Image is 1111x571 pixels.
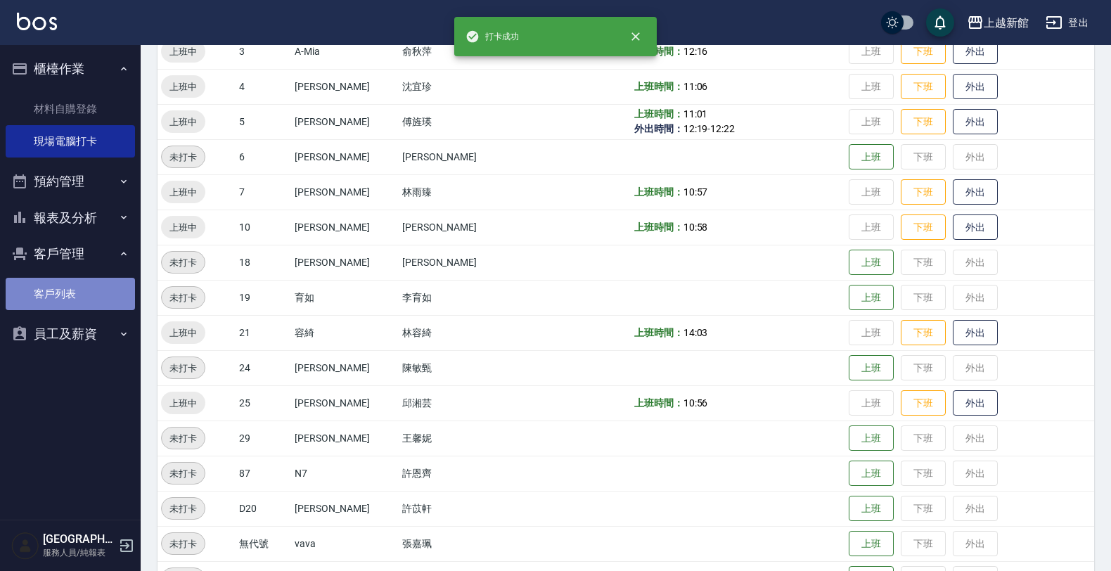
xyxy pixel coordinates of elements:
td: 19 [236,280,291,315]
button: 下班 [901,39,946,65]
b: 上班時間： [634,186,683,198]
td: A-Mia [291,34,399,69]
button: 外出 [953,74,998,100]
b: 上班時間： [634,222,683,233]
span: 上班中 [161,115,205,129]
td: N7 [291,456,399,491]
td: 7 [236,174,291,210]
span: 未打卡 [162,537,205,551]
span: 未打卡 [162,255,205,270]
span: 10:57 [683,186,708,198]
button: 上班 [849,355,894,381]
button: 上班 [849,250,894,276]
a: 客戶列表 [6,278,135,310]
button: 外出 [953,214,998,240]
td: 沈宜珍 [399,69,524,104]
b: 上班時間： [634,108,683,120]
td: 張嘉珮 [399,526,524,561]
b: 上班時間： [634,81,683,92]
button: 下班 [901,390,946,416]
span: 未打卡 [162,431,205,446]
button: 下班 [901,320,946,346]
td: 18 [236,245,291,280]
td: [PERSON_NAME] [399,245,524,280]
img: Logo [17,13,57,30]
td: [PERSON_NAME] [291,350,399,385]
b: 外出時間： [634,123,683,134]
span: 11:01 [683,108,708,120]
td: 24 [236,350,291,385]
button: 上班 [849,496,894,522]
td: [PERSON_NAME] [399,139,524,174]
span: 11:06 [683,81,708,92]
button: 外出 [953,109,998,135]
td: D20 [236,491,291,526]
td: [PERSON_NAME] [291,69,399,104]
span: 12:16 [683,46,708,57]
td: 4 [236,69,291,104]
td: [PERSON_NAME] [291,139,399,174]
button: 客戶管理 [6,236,135,272]
span: 12:22 [710,123,735,134]
button: 上越新館 [961,8,1034,37]
b: 上班時間： [634,46,683,57]
td: 育如 [291,280,399,315]
span: 10:56 [683,397,708,409]
td: 6 [236,139,291,174]
td: [PERSON_NAME] [399,210,524,245]
button: 下班 [901,109,946,135]
button: save [926,8,954,37]
span: 12:19 [683,123,708,134]
td: 5 [236,104,291,139]
span: 10:58 [683,222,708,233]
span: 14:03 [683,327,708,338]
button: 外出 [953,390,998,416]
td: 俞秋萍 [399,34,524,69]
td: 王馨妮 [399,421,524,456]
h5: [GEOGRAPHIC_DATA] [43,532,115,546]
td: 林雨臻 [399,174,524,210]
p: 服務人員/純報表 [43,546,115,559]
span: 上班中 [161,326,205,340]
button: 上班 [849,285,894,311]
td: 21 [236,315,291,350]
span: 打卡成功 [465,30,519,44]
span: 未打卡 [162,501,205,516]
td: 10 [236,210,291,245]
button: 上班 [849,461,894,487]
span: 未打卡 [162,290,205,305]
td: 傅旌瑛 [399,104,524,139]
span: 未打卡 [162,150,205,165]
td: [PERSON_NAME] [291,421,399,456]
button: 登出 [1040,10,1094,36]
div: 上越新館 [984,14,1029,32]
td: vava [291,526,399,561]
td: [PERSON_NAME] [291,245,399,280]
button: 外出 [953,320,998,346]
td: [PERSON_NAME] [291,385,399,421]
a: 材料自購登錄 [6,93,135,125]
td: 陳敏甄 [399,350,524,385]
button: 下班 [901,74,946,100]
span: 上班中 [161,79,205,94]
td: [PERSON_NAME] [291,174,399,210]
span: 未打卡 [162,361,205,376]
img: Person [11,532,39,560]
a: 現場電腦打卡 [6,125,135,158]
button: 上班 [849,531,894,557]
button: 外出 [953,39,998,65]
td: 林容綺 [399,315,524,350]
b: 上班時間： [634,327,683,338]
td: [PERSON_NAME] [291,104,399,139]
td: [PERSON_NAME] [291,210,399,245]
td: 29 [236,421,291,456]
button: 上班 [849,425,894,451]
span: 上班中 [161,185,205,200]
td: 邱湘芸 [399,385,524,421]
button: close [620,21,651,52]
td: 3 [236,34,291,69]
td: 許恩齊 [399,456,524,491]
td: 25 [236,385,291,421]
b: 上班時間： [634,397,683,409]
button: 下班 [901,214,946,240]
